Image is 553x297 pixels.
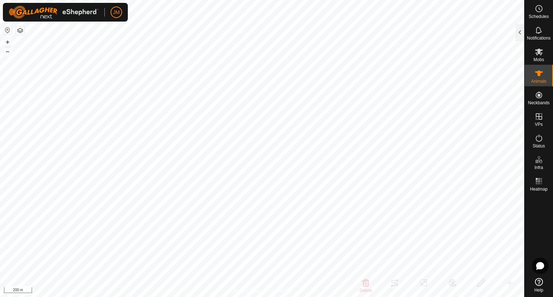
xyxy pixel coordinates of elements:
a: Privacy Policy [234,288,261,294]
span: Schedules [529,14,549,19]
span: Animals [531,79,547,83]
span: Status [532,144,545,148]
button: – [3,47,12,56]
button: + [3,38,12,46]
span: Heatmap [530,187,548,191]
span: Help [534,288,543,292]
a: Contact Us [269,288,291,294]
span: JM [113,9,120,16]
button: Map Layers [16,26,24,35]
a: Help [525,275,553,295]
img: Gallagher Logo [9,6,99,19]
span: Infra [534,165,543,170]
span: Mobs [534,58,544,62]
span: Neckbands [528,101,549,105]
span: VPs [535,122,543,127]
button: Reset Map [3,26,12,35]
span: Notifications [527,36,550,40]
